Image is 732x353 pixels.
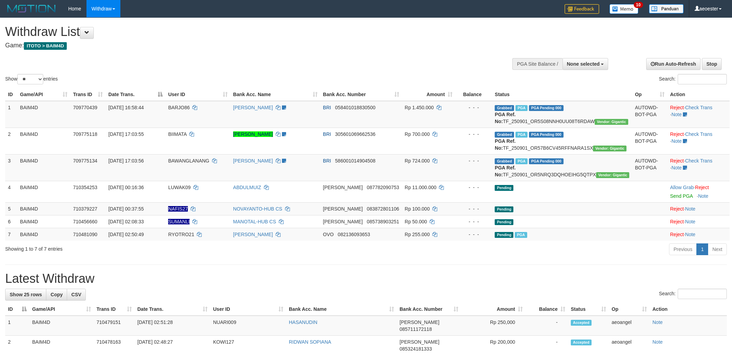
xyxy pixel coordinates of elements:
span: RYOTRO21 [168,232,194,237]
td: 1 [5,101,17,128]
span: Grabbed [495,105,514,111]
h4: Game: [5,42,481,49]
span: Copy 305601069662536 to clipboard [335,131,376,137]
img: MOTION_logo.png [5,3,58,14]
td: 3 [5,154,17,181]
span: Marked by aeoyuva [515,105,528,111]
td: aeoangel [609,316,650,336]
input: Search: [678,74,727,84]
td: TF_250901_OR57B6CV45RFFNARA1SX [492,128,632,154]
td: AUTOWD-BOT-PGA [632,154,667,181]
a: NOVAYANTO-HUB CS [233,206,282,212]
span: Rp 50.000 [405,219,427,224]
a: Copy [46,289,67,300]
th: Status [492,88,632,101]
th: Game/API: activate to sort column ascending [29,303,94,316]
td: [DATE] 02:51:28 [135,316,210,336]
div: - - - [458,131,489,138]
div: - - - [458,218,489,225]
th: Balance [455,88,492,101]
td: 710479151 [94,316,135,336]
span: 710456660 [73,219,97,224]
th: Amount: activate to sort column ascending [402,88,455,101]
a: Note [685,219,696,224]
td: · [667,228,730,241]
a: Stop [702,58,722,70]
span: Rp 724.000 [405,158,430,164]
select: Showentries [17,74,43,84]
span: Copy 085324181333 to clipboard [400,346,432,352]
img: Feedback.jpg [565,4,599,14]
th: Date Trans.: activate to sort column descending [106,88,165,101]
span: Copy 082136093653 to clipboard [338,232,370,237]
td: TF_250901_OR5S08NNH0UU08T6RDAW [492,101,632,128]
span: PGA Pending [529,132,564,138]
b: PGA Ref. No: [495,112,515,124]
a: HASANUDIN [289,319,317,325]
a: Reject [670,232,684,237]
td: 6 [5,215,17,228]
span: Pending [495,185,513,191]
a: Note [652,339,663,345]
span: [PERSON_NAME] [323,206,363,212]
h1: Latest Withdraw [5,272,727,286]
a: MANOTAL-HUB CS [233,219,276,224]
span: Marked by aeoyuva [515,132,528,138]
span: · [670,185,695,190]
a: [PERSON_NAME] [233,131,273,137]
th: Bank Acc. Name: activate to sort column ascending [286,303,397,316]
span: [DATE] 17:03:56 [108,158,144,164]
span: Copy 586001014904508 to clipboard [335,158,376,164]
img: panduan.png [649,4,684,13]
span: Rp 255.000 [405,232,430,237]
a: Reject [695,185,709,190]
label: Show entries [5,74,58,84]
span: Copy 085738903251 to clipboard [367,219,399,224]
td: 7 [5,228,17,241]
td: · [667,202,730,215]
span: Pending [495,232,513,238]
th: Date Trans.: activate to sort column ascending [135,303,210,316]
span: [PERSON_NAME] [400,319,439,325]
span: 10 [634,2,643,8]
h1: Withdraw List [5,25,481,39]
a: Allow Grab [670,185,694,190]
th: Status: activate to sort column ascending [568,303,609,316]
td: · · [667,128,730,154]
span: PGA Pending [529,105,564,111]
a: Run Auto-Refresh [646,58,701,70]
span: 710481090 [73,232,97,237]
a: Check Trans [685,158,713,164]
label: Search: [659,74,727,84]
span: 710354253 [73,185,97,190]
span: [PERSON_NAME] [323,219,363,224]
span: Vendor URL: https://order5.1velocity.biz [596,172,630,178]
span: Copy 085711172118 to clipboard [400,326,432,332]
div: - - - [458,231,489,238]
span: LUWAK09 [168,185,191,190]
span: Rp 700.000 [405,131,430,137]
td: BAIM4D [17,154,70,181]
th: Trans ID: activate to sort column ascending [94,303,135,316]
span: Nama rekening ada tanda titik/strip, harap diedit [168,219,190,224]
a: Reject [670,158,684,164]
th: Action [667,88,730,101]
a: Reject [670,105,684,110]
span: Pending [495,206,513,212]
span: 709775134 [73,158,97,164]
td: 2 [5,128,17,154]
span: Marked by aeoyuva [515,158,528,164]
span: BARJO86 [168,105,190,110]
span: [DATE] 02:50:49 [108,232,144,237]
span: Grabbed [495,158,514,164]
td: BAIM4D [17,202,70,215]
td: BAIM4D [17,181,70,202]
span: Rp 11.000.000 [405,185,437,190]
span: BIIMATA [168,131,186,137]
span: OVO [323,232,334,237]
td: 1 [5,316,29,336]
a: [PERSON_NAME] [233,232,273,237]
td: TF_250901_OR5NRQ3DQHOEIHG5QTPX [492,154,632,181]
span: BRI [323,105,331,110]
th: Bank Acc. Name: activate to sort column ascending [230,88,320,101]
